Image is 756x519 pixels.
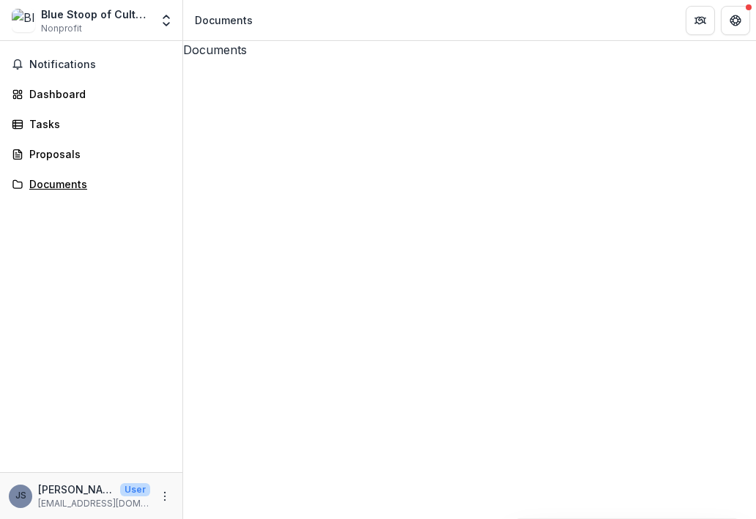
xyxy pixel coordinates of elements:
p: User [120,483,150,496]
p: [EMAIL_ADDRESS][DOMAIN_NAME] [38,497,150,510]
a: Dashboard [6,82,177,106]
div: Julian Shendelman [15,491,26,501]
button: Notifications [6,53,177,76]
span: Notifications [29,59,171,71]
h3: Documents [183,41,756,59]
p: [PERSON_NAME] [38,482,114,497]
span: Nonprofit [41,22,82,35]
div: Tasks [29,116,165,132]
nav: breadcrumb [189,10,259,31]
div: Dashboard [29,86,165,102]
a: Tasks [6,112,177,136]
div: Documents [29,176,165,192]
button: More [156,488,174,505]
div: Proposals [29,146,165,162]
button: Open entity switcher [156,6,177,35]
button: Partners [686,6,715,35]
a: Proposals [6,142,177,166]
img: Blue Stoop of CultureTrust Greater Philadelphia [12,9,35,32]
div: Blue Stoop of CultureTrust [GEOGRAPHIC_DATA] [41,7,150,22]
button: Get Help [721,6,750,35]
a: Documents [6,172,177,196]
div: Documents [195,12,253,28]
